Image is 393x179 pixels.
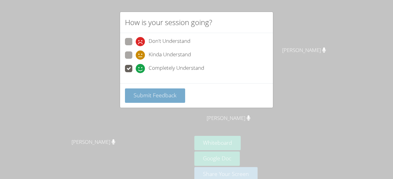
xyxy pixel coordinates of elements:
span: Don't Understand [149,37,190,46]
span: Kinda Understand [149,50,191,60]
span: Submit Feedback [134,91,177,99]
button: Submit Feedback [125,88,185,103]
h2: How is your session going? [125,17,212,28]
span: Completely Understand [149,64,204,73]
